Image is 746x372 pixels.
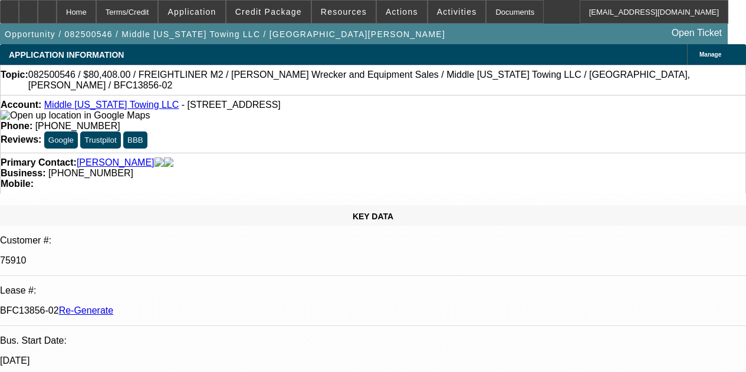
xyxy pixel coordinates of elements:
button: BBB [123,131,147,149]
a: Re-Generate [59,305,114,315]
span: [PHONE_NUMBER] [35,121,120,131]
img: facebook-icon.png [155,157,164,168]
button: Actions [377,1,427,23]
span: Credit Package [235,7,302,17]
button: Resources [312,1,376,23]
span: Manage [699,51,721,58]
span: Opportunity / 082500546 / Middle [US_STATE] Towing LLC / [GEOGRAPHIC_DATA][PERSON_NAME] [5,29,445,39]
strong: Phone: [1,121,32,131]
a: Middle [US_STATE] Towing LLC [44,100,179,110]
button: Activities [428,1,486,23]
img: Open up location in Google Maps [1,110,150,121]
button: Credit Package [226,1,311,23]
img: linkedin-icon.png [164,157,173,168]
span: 082500546 / $80,408.00 / FREIGHTLINER M2 / [PERSON_NAME] Wrecker and Equipment Sales / Middle [US... [28,70,745,91]
a: Open Ticket [667,23,727,43]
span: [PHONE_NUMBER] [48,168,133,178]
span: Resources [321,7,367,17]
button: Application [159,1,225,23]
strong: Mobile: [1,179,34,189]
button: Google [44,131,78,149]
span: Actions [386,7,418,17]
strong: Account: [1,100,41,110]
a: [PERSON_NAME] [77,157,155,168]
strong: Reviews: [1,134,41,144]
strong: Primary Contact: [1,157,77,168]
strong: Topic: [1,70,28,91]
span: KEY DATA [353,212,393,221]
button: Trustpilot [80,131,120,149]
a: View Google Maps [1,110,150,120]
strong: Business: [1,168,45,178]
span: - [STREET_ADDRESS] [182,100,281,110]
span: APPLICATION INFORMATION [9,50,124,60]
span: Activities [437,7,477,17]
span: Application [167,7,216,17]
